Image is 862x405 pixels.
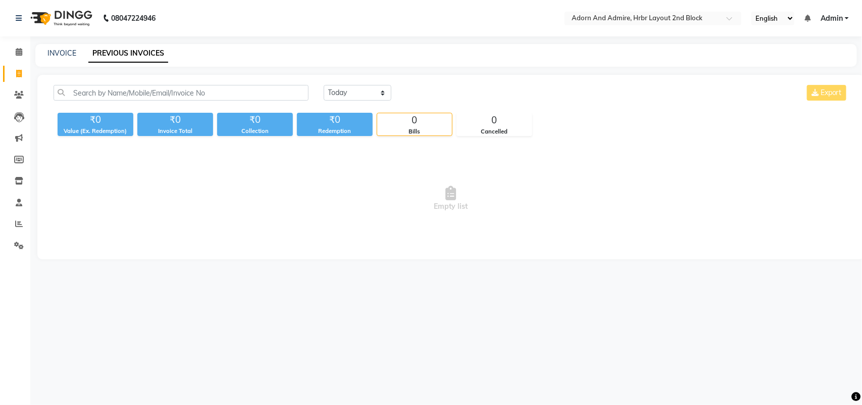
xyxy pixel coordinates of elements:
[88,44,168,63] a: PREVIOUS INVOICES
[297,113,373,127] div: ₹0
[111,4,156,32] b: 08047224946
[54,85,309,101] input: Search by Name/Mobile/Email/Invoice No
[377,127,452,136] div: Bills
[26,4,95,32] img: logo
[58,113,133,127] div: ₹0
[137,113,213,127] div: ₹0
[47,49,76,58] a: INVOICE
[137,127,213,136] div: Invoice Total
[457,113,532,127] div: 0
[821,13,843,24] span: Admin
[377,113,452,127] div: 0
[217,127,293,136] div: Collection
[58,127,133,136] div: Value (Ex. Redemption)
[297,127,373,136] div: Redemption
[457,127,532,136] div: Cancelled
[217,113,293,127] div: ₹0
[54,148,848,249] span: Empty list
